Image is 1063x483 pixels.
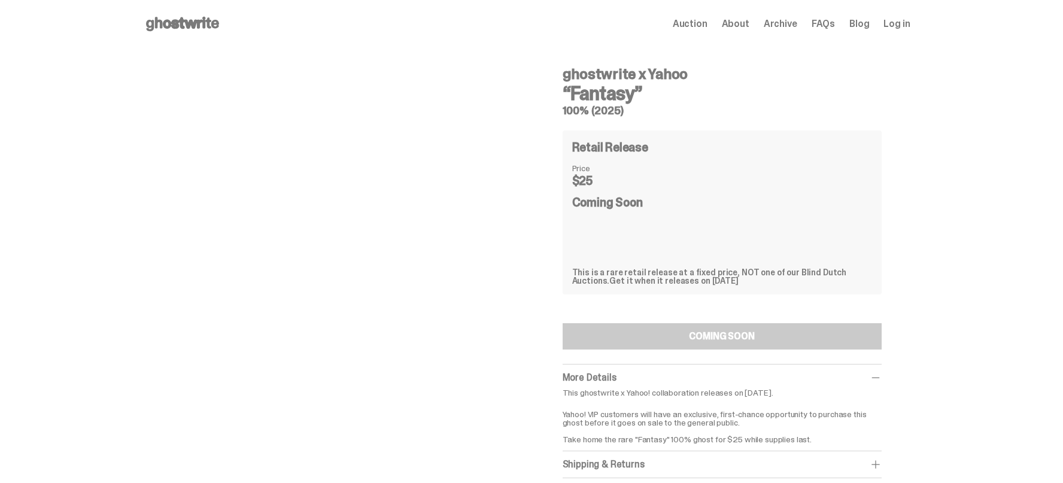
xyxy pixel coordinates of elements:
[563,84,882,103] h3: “Fantasy”
[572,196,872,254] div: Coming Soon
[689,332,754,341] div: COMING SOON
[572,164,632,172] dt: Price
[572,175,632,187] dd: $25
[563,323,882,350] button: COMING SOON
[572,141,648,153] h4: Retail Release
[563,458,882,470] div: Shipping & Returns
[812,19,835,29] a: FAQs
[849,19,869,29] a: Blog
[883,19,910,29] a: Log in
[563,67,882,81] h4: ghostwrite x Yahoo
[563,105,882,116] h5: 100% (2025)
[764,19,797,29] a: Archive
[563,402,882,443] p: Yahoo! VIP customers will have an exclusive, first-chance opportunity to purchase this ghost befo...
[563,388,882,397] p: This ghostwrite x Yahoo! collaboration releases on [DATE].
[722,19,749,29] a: About
[673,19,707,29] a: Auction
[563,371,616,384] span: More Details
[572,268,872,285] div: This is a rare retail release at a fixed price, NOT one of our Blind Dutch Auctions.
[609,275,738,286] span: Get it when it releases on [DATE]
